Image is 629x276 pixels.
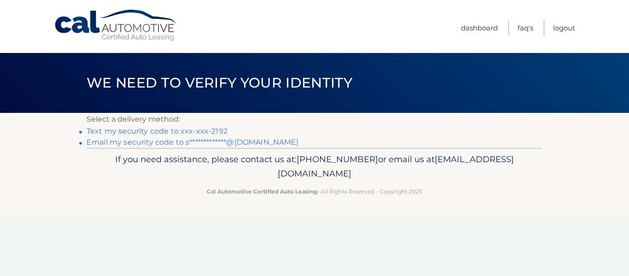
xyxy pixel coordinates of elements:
a: Logout [553,20,575,35]
strong: Cal Automotive Certified Auto Leasing [207,188,317,195]
span: [PHONE_NUMBER] [297,154,378,164]
p: - All Rights Reserved - Copyright 2025 [93,187,536,196]
a: FAQ's [518,20,533,35]
span: We need to verify your identity [87,74,352,91]
a: Cal Automotive [54,9,178,42]
a: Dashboard [461,20,498,35]
p: Select a delivery method: [87,113,542,126]
a: Text my security code to xxx-xxx-2192 [87,127,227,135]
p: If you need assistance, please contact us at: or email us at [93,152,536,182]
